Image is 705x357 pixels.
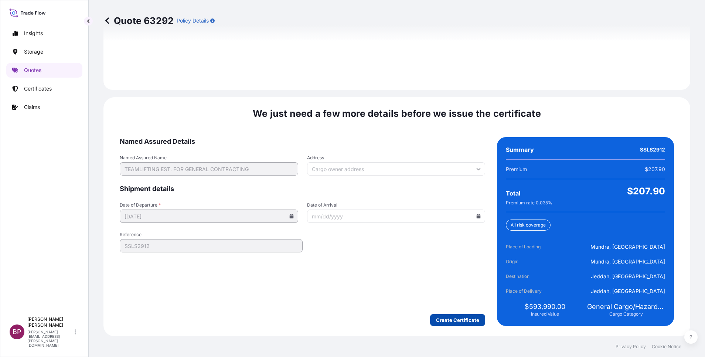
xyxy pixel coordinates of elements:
a: Insights [6,26,82,41]
input: mm/dd/yyyy [307,210,486,223]
span: Date of Departure [120,202,298,208]
span: SSLS2912 [640,146,665,153]
span: Insured Value [531,311,559,317]
span: Named Assured Name [120,155,298,161]
p: Claims [24,103,40,111]
p: Quote 63292 [103,15,174,27]
span: Place of Loading [506,243,547,251]
p: Storage [24,48,43,55]
p: Policy Details [177,17,209,24]
span: Place of Delivery [506,288,547,295]
p: Insights [24,30,43,37]
span: Mundra, [GEOGRAPHIC_DATA] [590,243,665,251]
div: All risk coverage [506,220,551,231]
span: Address [307,155,486,161]
p: Quotes [24,67,41,74]
span: Jeddah, [GEOGRAPHIC_DATA] [591,288,665,295]
span: Shipment details [120,184,485,193]
span: Total [506,190,520,197]
span: Named Assured Details [120,137,485,146]
span: Reference [120,232,303,238]
input: mm/dd/yyyy [120,210,298,223]
span: $593,990.00 [525,302,565,311]
a: Storage [6,44,82,59]
span: General Cargo/Hazardous Material [587,302,665,311]
span: Premium rate 0.035 % [506,200,552,206]
span: $207.90 [645,166,665,173]
span: Origin [506,258,547,265]
p: Certificates [24,85,52,92]
input: Cargo owner address [307,162,486,176]
a: Quotes [6,63,82,78]
p: [PERSON_NAME][EMAIL_ADDRESS][PERSON_NAME][DOMAIN_NAME] [27,330,73,347]
a: Certificates [6,81,82,96]
span: Jeddah, [GEOGRAPHIC_DATA] [591,273,665,280]
a: Privacy Policy [616,344,646,350]
span: Mundra, [GEOGRAPHIC_DATA] [590,258,665,265]
a: Cookie Notice [652,344,681,350]
input: Your internal reference [120,239,303,252]
span: We just need a few more details before we issue the certificate [253,108,541,119]
span: Date of Arrival [307,202,486,208]
span: Premium [506,166,527,173]
span: BP [13,328,21,336]
p: Create Certificate [436,316,479,324]
span: Cargo Category [609,311,643,317]
span: Summary [506,146,534,153]
a: Claims [6,100,82,115]
button: Create Certificate [430,314,485,326]
p: [PERSON_NAME] [PERSON_NAME] [27,316,73,328]
span: $207.90 [627,185,665,197]
span: Destination [506,273,547,280]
